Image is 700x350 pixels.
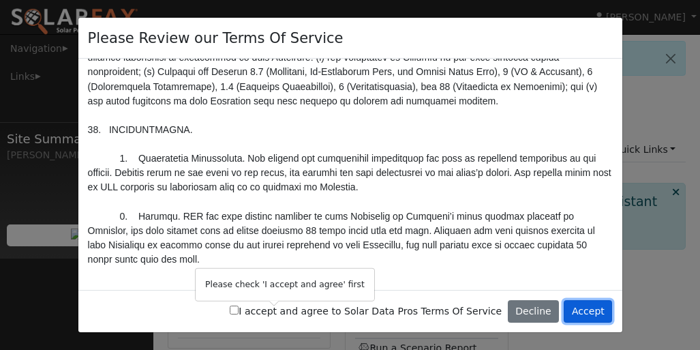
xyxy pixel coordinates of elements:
button: Decline [508,300,560,323]
div: Please check 'I accept and agree' first [196,269,374,301]
label: I accept and agree to Solar Data Pros Terms Of Service [230,304,502,319]
button: Accept [564,300,612,323]
input: I accept and agree to Solar Data Pros Terms Of Service [230,306,239,315]
h4: Please Review our Terms Of Service [88,27,344,49]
